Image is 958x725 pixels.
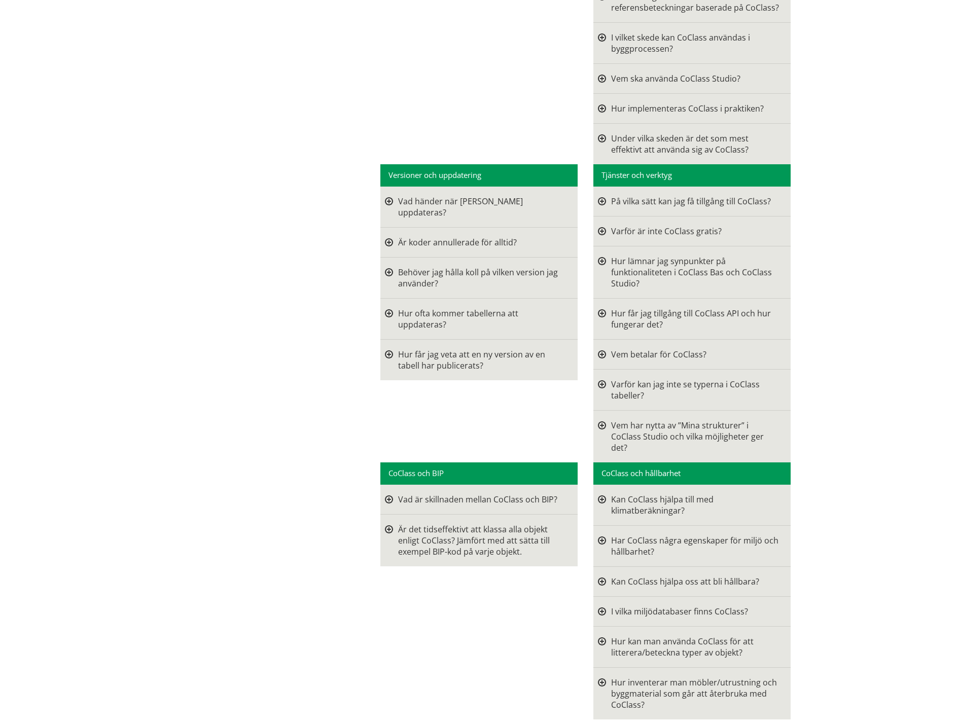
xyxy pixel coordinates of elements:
div: Kan CoClass hjälpa oss att bli hållbara? [611,576,780,587]
div: Har CoClass några egenskaper för miljö och hållbarhet? [611,535,780,557]
div: Versioner och uppdatering [380,164,578,187]
div: Under vilka skeden är det som mest effektivt att använda sig av CoClass? [611,133,780,155]
div: Tjänster och verktyg [593,164,791,187]
div: Är koder annullerade för alltid? [398,237,567,248]
div: Är det tidseffektivt att klassa alla objekt enligt CoClass? Jämfört med att sätta till exempel BI... [398,524,567,557]
div: Vad händer när [PERSON_NAME] uppdateras? [398,196,567,218]
div: Vad är skillnaden mellan CoClass och BIP? [398,494,567,505]
div: Hur kan man använda CoClass för att litterera/beteckna typer av objekt? [611,636,780,658]
div: Varför är inte CoClass gratis? [611,226,780,237]
div: Hur lämnar jag synpunkter på funktionaliteten i CoClass Bas och CoClass Studio? [611,256,780,289]
div: Hur ofta kommer tabellerna att uppdateras? [398,308,567,330]
div: Varför kan jag inte se typerna i CoClass tabeller? [611,379,780,401]
div: Hur får jag veta att en ny version av en tabell har publicerats? [398,349,567,371]
div: På vilka sätt kan jag få tillgång till CoClass? [611,196,780,207]
div: Hur inventerar man möbler/utrustning och byggmaterial som går att återbruka med CoClass? [611,677,780,710]
div: I vilka miljödatabaser finns CoClass? [611,606,780,617]
div: I vilket skede kan CoClass användas i byggprocessen? [611,32,780,54]
div: Vem ska använda CoClass Studio? [611,73,780,84]
div: Kan CoClass hjälpa till med klimatberäkningar? [611,494,780,516]
div: Behöver jag hålla koll på vilken version jag använder? [398,267,567,289]
div: Hur implementeras CoClass i praktiken? [611,103,780,114]
div: CoClass och hållbarhet [593,462,791,485]
div: Hur får jag tillgång till CoClass API och hur fungerar det? [611,308,780,330]
div: Vem betalar för CoClass? [611,349,780,360]
div: Vem har nytta av ”Mina strukturer” i CoClass Studio och vilka möjligheter ger det? [611,420,780,453]
div: CoClass och BIP [380,462,578,485]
